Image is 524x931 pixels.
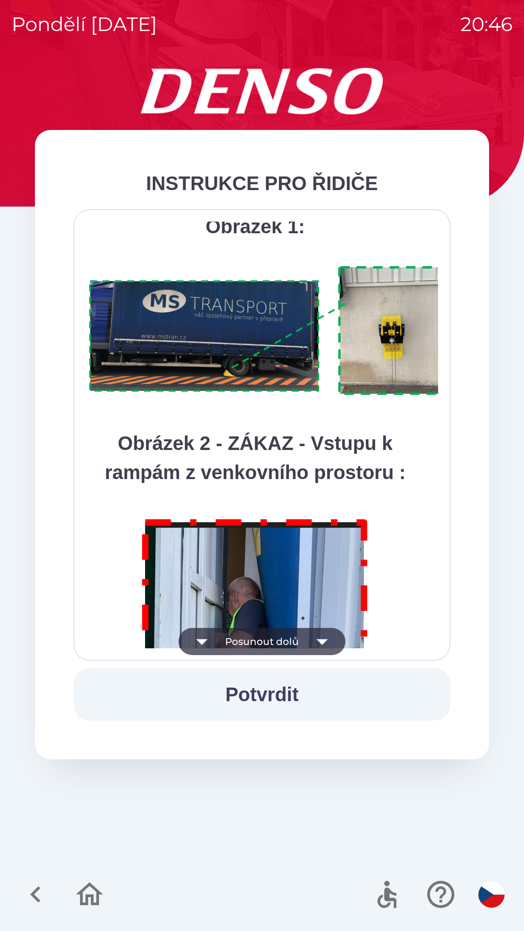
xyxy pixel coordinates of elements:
[86,260,462,401] img: A1ym8hFSA0ukAAAAAElFTkSuQmCC
[206,216,305,237] strong: Obrázek 1:
[460,10,512,39] p: 20:46
[74,169,450,198] div: INSTRUKCE PRO ŘIDIČE
[131,506,379,863] img: M8MNayrTL6gAAAABJRU5ErkJggg==
[179,628,345,655] button: Posunout dolů
[35,68,489,114] img: Logo
[74,668,450,721] button: Potvrdit
[478,882,505,908] img: cs flag
[105,433,406,483] strong: Obrázek 2 - ZÁKAZ - Vstupu k rampám z venkovního prostoru :
[12,10,157,39] p: pondělí [DATE]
